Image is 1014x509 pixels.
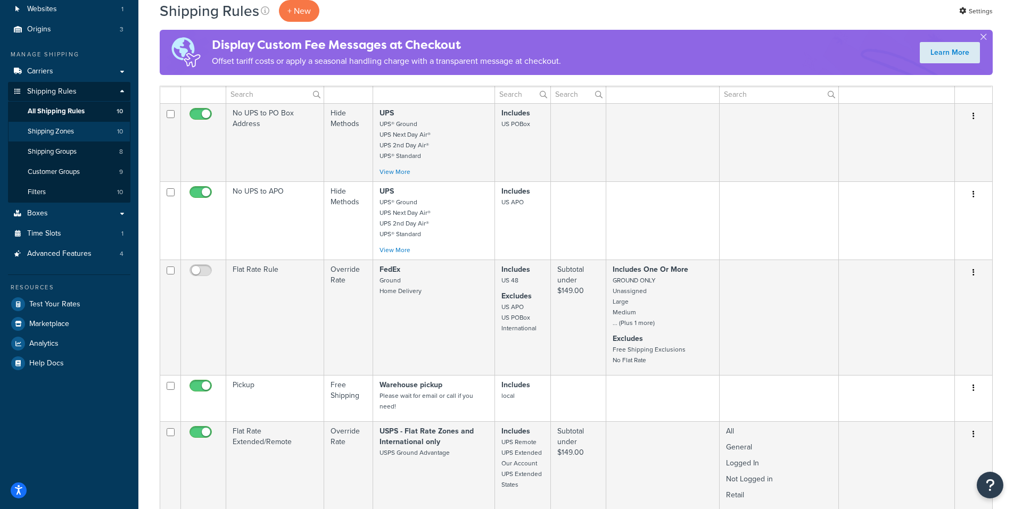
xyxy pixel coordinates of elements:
small: UPS® Ground UPS Next Day Air® UPS 2nd Day Air® UPS® Standard [380,197,431,239]
img: duties-banner-06bc72dcb5fe05cb3f9472aba00be2ae8eb53ab6f0d8bb03d382ba314ac3c341.png [160,30,212,75]
a: Boxes [8,204,130,223]
small: US POBox [501,119,530,129]
p: Offset tariff costs or apply a seasonal handling charge with a transparent message at checkout. [212,54,561,69]
strong: Includes [501,186,530,197]
td: Override Rate [324,260,373,375]
a: Test Your Rates [8,295,130,314]
span: 8 [119,147,123,156]
a: Filters 10 [8,182,130,202]
a: Learn More [920,42,980,63]
td: Hide Methods [324,181,373,260]
small: US APO US POBox International [501,302,537,333]
input: Search [226,85,324,103]
span: All Shipping Rules [28,107,85,116]
td: No UPS to PO Box Address [226,103,324,181]
small: US APO [501,197,524,207]
span: Shipping Zones [28,127,74,136]
a: Analytics [8,334,130,353]
a: Shipping Groups 8 [8,142,130,162]
a: Advanced Features 4 [8,244,130,264]
a: Shipping Rules [8,82,130,102]
li: Time Slots [8,224,130,244]
span: Advanced Features [27,249,92,258]
input: Search [495,85,550,103]
small: US 48 [501,276,518,285]
strong: Includes [501,264,530,275]
button: Open Resource Center [977,472,1003,498]
h4: Display Custom Fee Messages at Checkout [212,36,561,54]
span: 1 [121,5,123,14]
span: 9 [119,168,123,177]
span: 1 [121,229,123,238]
td: Subtotal under $149.00 [551,260,606,375]
span: Test Your Rates [29,300,80,309]
td: Pickup [226,375,324,421]
td: Hide Methods [324,103,373,181]
strong: Excludes [501,290,532,302]
span: 10 [117,188,123,197]
a: View More [380,167,410,177]
td: No UPS to APO [226,181,324,260]
span: Shipping Groups [28,147,77,156]
span: Marketplace [29,320,69,329]
input: Search [551,85,606,103]
strong: Warehouse pickup [380,379,442,390]
input: Search [720,85,838,103]
a: All Shipping Rules 10 [8,102,130,121]
span: 10 [117,107,123,116]
a: Settings [959,4,993,19]
small: Please wait for email or call if you need! [380,391,473,411]
strong: Excludes [613,333,643,344]
span: Shipping Rules [27,87,77,96]
strong: Includes One Or More [613,264,688,275]
p: General [726,442,831,453]
small: USPS Ground Advantage [380,448,450,457]
span: Websites [27,5,57,14]
p: Not Logged in [726,474,831,485]
strong: FedEx [380,264,400,275]
strong: UPS [380,107,394,119]
a: Carriers [8,62,130,81]
a: Shipping Zones 10 [8,122,130,141]
span: Help Docs [29,359,64,368]
span: 3 [120,25,123,34]
p: Retail [726,490,831,500]
span: Boxes [27,209,48,218]
h1: Shipping Rules [160,1,259,21]
strong: Includes [501,107,530,119]
a: View More [380,245,410,255]
li: Shipping Groups [8,142,130,162]
span: Carriers [27,67,53,76]
a: Help Docs [8,354,130,373]
p: Logged In [726,458,831,469]
strong: Includes [501,425,530,437]
span: Customer Groups [28,168,80,177]
li: Shipping Rules [8,82,130,203]
span: Filters [28,188,46,197]
li: Advanced Features [8,244,130,264]
div: Resources [8,283,130,292]
a: Customer Groups 9 [8,162,130,182]
li: Origins [8,20,130,39]
strong: USPS - Flat Rate Zones and International only [380,425,474,447]
li: Filters [8,182,130,202]
a: Time Slots 1 [8,224,130,244]
div: Manage Shipping [8,50,130,59]
span: Analytics [29,339,59,348]
td: Free Shipping [324,375,373,421]
small: UPS® Ground UPS Next Day Air® UPS 2nd Day Air® UPS® Standard [380,119,431,161]
small: Free Shipping Exclusions No Flat Rate [613,345,686,365]
strong: UPS [380,186,394,197]
small: local [501,391,515,400]
small: Ground Home Delivery [380,276,422,296]
li: Customer Groups [8,162,130,182]
a: Marketplace [8,314,130,333]
span: 10 [117,127,123,136]
small: GROUND ONLY Unassigned Large Medium ... (Plus 1 more) [613,276,655,328]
